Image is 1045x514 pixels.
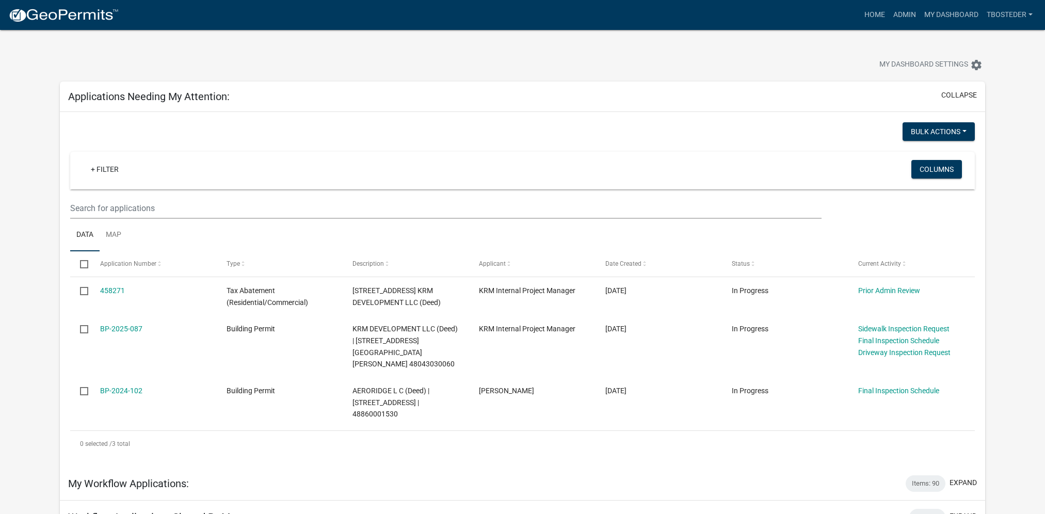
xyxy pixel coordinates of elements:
[80,440,112,447] span: 0 selected /
[227,325,275,333] span: Building Permit
[68,477,189,490] h5: My Workflow Applications:
[479,387,534,395] span: tyler
[903,122,975,141] button: Bulk Actions
[352,260,384,267] span: Description
[920,5,983,25] a: My Dashboard
[858,286,920,295] a: Prior Admin Review
[100,387,142,395] a: BP-2024-102
[70,219,100,252] a: Data
[216,251,343,276] datatable-header-cell: Type
[860,5,889,25] a: Home
[227,286,308,307] span: Tax Abatement (Residential/Commercial)
[70,431,975,457] div: 3 total
[983,5,1037,25] a: tbosteder
[343,251,469,276] datatable-header-cell: Description
[970,59,983,71] i: settings
[68,90,230,103] h5: Applications Needing My Attention:
[70,251,90,276] datatable-header-cell: Select
[906,475,945,492] div: Items: 90
[352,325,458,368] span: KRM DEVELOPMENT LLC (Deed) | 1602 E GIRARD AVE | 48043030060
[70,198,821,219] input: Search for applications
[227,260,240,267] span: Type
[100,219,127,252] a: Map
[950,477,977,488] button: expand
[858,348,951,357] a: Driveway Inspection Request
[732,387,768,395] span: In Progress
[879,59,968,71] span: My Dashboard Settings
[100,286,125,295] a: 458271
[605,260,641,267] span: Date Created
[858,387,939,395] a: Final Inspection Schedule
[100,325,142,333] a: BP-2025-087
[479,286,575,295] span: KRM Internal Project Manager
[596,251,722,276] datatable-header-cell: Date Created
[848,251,974,276] datatable-header-cell: Current Activity
[469,251,596,276] datatable-header-cell: Applicant
[722,251,848,276] datatable-header-cell: Status
[732,325,768,333] span: In Progress
[605,325,626,333] span: 04/28/2025
[941,90,977,101] button: collapse
[60,112,985,467] div: collapse
[479,325,575,333] span: KRM Internal Project Manager
[100,260,156,267] span: Application Number
[732,260,750,267] span: Status
[858,336,939,345] a: Final Inspection Schedule
[605,387,626,395] span: 07/31/2024
[227,387,275,395] span: Building Permit
[90,251,217,276] datatable-header-cell: Application Number
[352,387,429,419] span: AERORIDGE L C (Deed) | 1009 S JEFFERSON WAY | 48860001530
[479,260,506,267] span: Applicant
[732,286,768,295] span: In Progress
[871,55,991,75] button: My Dashboard Settingssettings
[605,286,626,295] span: 08/01/2025
[352,286,441,307] span: 505 N 20TH ST KRM DEVELOPMENT LLC (Deed)
[911,160,962,179] button: Columns
[858,260,901,267] span: Current Activity
[858,325,950,333] a: Sidewalk Inspection Request
[889,5,920,25] a: Admin
[83,160,127,179] a: + Filter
